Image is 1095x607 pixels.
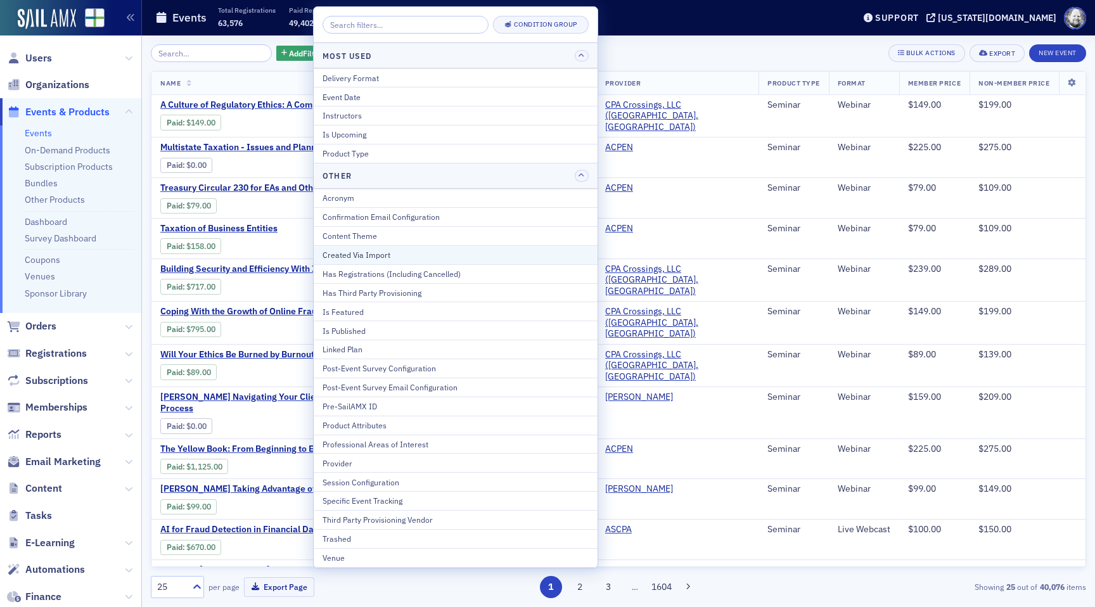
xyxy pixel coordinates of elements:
div: Paid: 1 - $14900 [160,115,221,130]
span: : [167,118,186,127]
a: Events [25,127,52,139]
span: ACPEN [605,182,685,194]
a: Tasks [7,509,52,523]
span: : [167,542,186,552]
span: $199.00 [978,305,1011,317]
p: Net [459,6,500,15]
span: $109.00 [978,222,1011,234]
div: Pre-SailAMX ID [323,400,589,412]
a: Subscription Products [25,161,113,172]
span: $99.00 [186,502,211,511]
span: : [167,324,186,334]
div: Product Type [323,148,589,159]
div: Seminar [767,524,819,535]
a: Registrations [7,347,87,361]
span: Member Price [908,79,961,87]
div: Content Theme [323,230,589,241]
div: Is Published [323,325,589,336]
a: Coping With the Growth of Online Fraud [160,306,373,317]
span: : [167,282,186,291]
a: Survey Dashboard [25,233,96,244]
a: Bundles [25,177,58,189]
label: per page [208,581,240,592]
div: Post-Event Survey Email Configuration [323,381,589,393]
span: Content [25,482,62,495]
span: $795.00 [186,324,215,334]
a: Paid [167,324,182,334]
div: Seminar [767,223,819,234]
div: Paid: 0 - $0 [160,418,212,433]
span: Email Marketing [25,455,101,469]
a: [PERSON_NAME] [605,392,673,403]
span: : [167,502,186,511]
p: Paid Registrations [289,6,345,15]
p: Total Registrations [218,6,276,15]
div: Is Upcoming [323,129,589,140]
span: $149.00 [186,118,215,127]
span: Profile [1064,7,1086,29]
span: $225.00 [908,141,941,153]
a: Paid [167,201,182,210]
div: Paid: 3 - $71700 [160,279,221,294]
div: Webinar [838,223,890,234]
div: Live Webcast [838,524,890,535]
span: $275.00 [978,141,1011,153]
span: 63,576 [218,18,243,28]
button: Post-Event Survey Configuration [314,359,598,378]
span: — [605,564,612,575]
span: : [167,421,186,431]
span: $158.00 [186,241,215,251]
span: — [978,564,985,575]
button: [US_STATE][DOMAIN_NAME] [926,13,1061,22]
a: New Event [1029,46,1086,58]
a: Test Run: [PERSON_NAME] for 9/16 Webcasts [160,565,373,576]
div: Created Via Import [323,249,589,260]
button: 2 [568,576,591,598]
span: $159.00 [908,391,941,402]
span: $150.00 [978,523,1011,535]
div: Paid: 5 - $79500 [160,322,221,337]
a: Reports [7,428,61,442]
span: : [167,462,186,471]
div: Instructors [323,110,589,121]
div: Paid: 2 - $15800 [160,238,221,253]
div: Webinar [838,142,890,153]
a: Sponsor Library [25,288,87,299]
span: The Yellow Book: From Beginning to End [160,444,373,455]
span: SURGENT [605,483,685,495]
div: Webinar [838,264,890,275]
div: Has Third Party Provisioning [323,287,589,298]
button: Linked Plan [314,340,598,359]
span: … [626,581,644,592]
a: Users [7,51,52,65]
a: Organizations [7,78,89,92]
a: CPA Crossings, LLC ([GEOGRAPHIC_DATA], [GEOGRAPHIC_DATA]) [605,264,750,297]
span: A Culture of Regulatory Ethics: A Competitive Advantage [160,99,389,111]
a: Memberships [7,400,87,414]
span: Multistate Taxation - Issues and Planning Opportunities [160,142,387,153]
div: Provider [323,457,589,469]
div: Seminar [767,565,819,576]
div: Specific Event Tracking [323,495,589,506]
a: CPA Crossings, LLC ([GEOGRAPHIC_DATA], [GEOGRAPHIC_DATA]) [605,306,750,340]
button: Product Type [314,144,598,163]
span: ACPEN [605,142,685,153]
button: Confirmation Email Configuration [314,207,598,226]
span: ACPEN [605,444,685,455]
span: Provider [605,79,641,87]
button: Export Page [244,577,314,597]
a: Events & Products [7,105,110,119]
a: [PERSON_NAME] [605,483,673,495]
span: Memberships [25,400,87,414]
button: Delivery Format [314,68,598,87]
span: $1,125.00 [186,462,222,471]
a: ACPEN [605,142,633,153]
button: Post-Event Survey Email Configuration [314,378,598,397]
a: AI for Fraud Detection in Financial Data [160,524,373,535]
div: Acronym [323,192,589,203]
span: Format [838,79,866,87]
span: Will Your Ethics Be Burned by Burnout? [160,349,373,361]
span: $100.00 [908,523,941,535]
